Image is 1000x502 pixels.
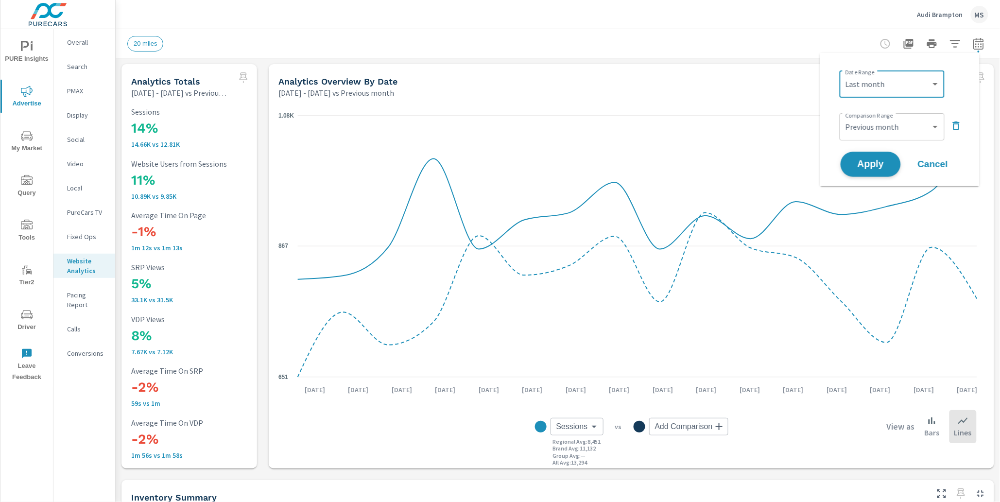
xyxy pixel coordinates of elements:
[53,288,115,312] div: Pacing Report
[131,296,259,304] p: 33,104 vs 31,498
[67,324,107,334] p: Calls
[973,486,988,502] button: Minimize Widget
[131,120,259,137] h3: 14%
[131,244,259,252] p: 1m 12s vs 1m 13s
[67,62,107,71] p: Search
[128,40,163,47] span: 20 miles
[131,366,259,375] p: Average Time On SRP
[131,328,259,344] h3: 8%
[131,140,259,148] p: 14,661 vs 12,814
[690,385,724,395] p: [DATE]
[971,6,988,23] div: MS
[655,422,713,432] span: Add Comparison
[53,181,115,195] div: Local
[3,175,50,199] span: Query
[907,385,941,395] p: [DATE]
[278,112,294,119] text: 1.08K
[841,152,901,177] button: Apply
[67,37,107,47] p: Overall
[131,276,259,292] h3: 5%
[236,70,251,86] span: Select a preset date range to save this widget
[67,290,107,310] p: Pacing Report
[53,346,115,361] div: Conversions
[917,10,963,19] p: Audi Brampton
[67,208,107,217] p: PureCars TV
[559,385,593,395] p: [DATE]
[516,385,550,395] p: [DATE]
[969,34,988,53] button: Select Date Range
[67,159,107,169] p: Video
[131,172,259,189] h3: 11%
[53,229,115,244] div: Fixed Ops
[3,130,50,154] span: My Market
[472,385,506,395] p: [DATE]
[53,254,115,278] div: Website Analytics
[53,322,115,336] div: Calls
[3,264,50,288] span: Tier2
[0,29,53,387] div: nav menu
[67,183,107,193] p: Local
[131,379,259,396] h3: -2%
[733,385,767,395] p: [DATE]
[914,160,952,169] span: Cancel
[278,87,394,99] p: [DATE] - [DATE] vs Previous month
[131,263,259,272] p: SRP Views
[53,132,115,147] div: Social
[603,422,634,431] p: vs
[298,385,332,395] p: [DATE]
[429,385,463,395] p: [DATE]
[131,76,200,87] h5: Analytics Totals
[3,86,50,109] span: Advertise
[131,399,259,407] p: 59s vs 1m
[131,431,259,448] h3: -2%
[53,59,115,74] div: Search
[556,422,588,432] span: Sessions
[278,242,288,249] text: 867
[67,110,107,120] p: Display
[131,87,228,99] p: [DATE] - [DATE] vs Previous month
[904,152,962,176] button: Cancel
[342,385,376,395] p: [DATE]
[53,205,115,220] div: PureCars TV
[278,374,288,381] text: 651
[553,438,601,445] p: Regional Avg : 8,451
[603,385,637,395] p: [DATE]
[131,159,259,168] p: Website Users from Sessions
[67,86,107,96] p: PMAX
[887,422,915,432] h6: View as
[53,84,115,98] div: PMAX
[131,348,259,356] p: 7,674 vs 7,123
[131,211,259,220] p: Average Time On Page
[53,156,115,171] div: Video
[67,135,107,144] p: Social
[553,452,586,459] p: Group Avg : —
[953,486,969,502] span: Select a preset date range to save this widget
[553,445,596,452] p: Brand Avg : 11,132
[649,418,728,435] div: Add Comparison
[67,348,107,358] p: Conversions
[934,486,949,502] button: Make Fullscreen
[3,348,50,383] span: Leave Feedback
[3,41,50,65] span: PURE Insights
[3,309,50,333] span: Driver
[3,220,50,243] span: Tools
[820,385,854,395] p: [DATE]
[863,385,897,395] p: [DATE]
[551,418,603,435] div: Sessions
[925,427,940,438] p: Bars
[131,107,259,116] p: Sessions
[131,224,259,240] h3: -1%
[776,385,810,395] p: [DATE]
[278,76,397,87] h5: Analytics Overview By Date
[973,70,988,86] span: Select a preset date range to save this widget
[131,192,259,200] p: 10.89K vs 9.85K
[950,385,984,395] p: [DATE]
[131,451,259,459] p: 1m 56s vs 1m 58s
[131,315,259,324] p: VDP Views
[954,427,972,438] p: Lines
[53,35,115,50] div: Overall
[53,108,115,122] div: Display
[646,385,680,395] p: [DATE]
[131,418,259,427] p: Average Time On VDP
[67,256,107,276] p: Website Analytics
